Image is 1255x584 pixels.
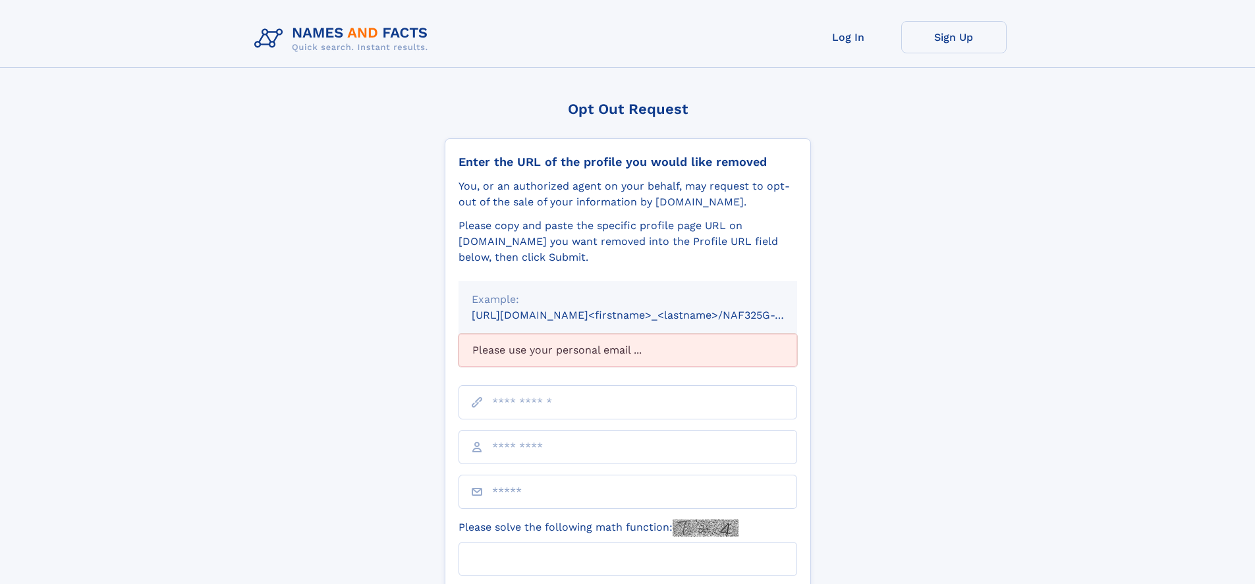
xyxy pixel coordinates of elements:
div: Please copy and paste the specific profile page URL on [DOMAIN_NAME] you want removed into the Pr... [459,218,797,265]
div: Enter the URL of the profile you would like removed [459,155,797,169]
label: Please solve the following math function: [459,519,739,537]
div: Opt Out Request [445,101,811,117]
div: You, or an authorized agent on your behalf, may request to opt-out of the sale of your informatio... [459,178,797,210]
a: Sign Up [901,21,1007,53]
div: Example: [472,292,784,307]
img: Logo Names and Facts [249,21,439,57]
small: [URL][DOMAIN_NAME]<firstname>_<lastname>/NAF325G-xxxxxxxx [472,309,822,321]
a: Log In [796,21,901,53]
div: Please use your personal email ... [459,334,797,367]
